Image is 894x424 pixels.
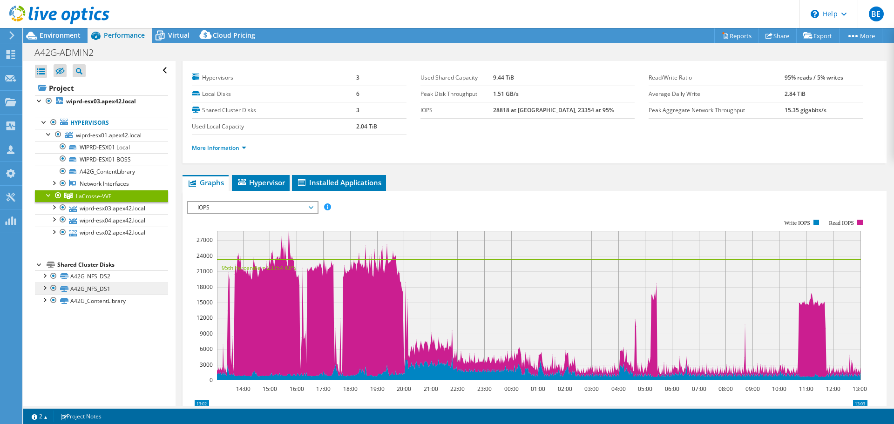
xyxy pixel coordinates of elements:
text: Read IOPS [829,220,854,226]
label: Peak Aggregate Network Throughput [649,106,784,115]
a: wiprd-esx01.apex42.local [35,129,168,141]
text: 00:00 [504,385,519,393]
a: More Information [192,144,246,152]
text: 12000 [196,314,213,322]
text: 10:00 [772,385,786,393]
text: 17:00 [316,385,331,393]
a: A42G_NFS_DS1 [35,283,168,295]
a: LaCrosse-VVF [35,190,168,202]
a: wiprd-esx02.apex42.local [35,227,168,239]
svg: \n [811,10,819,18]
a: WIPRD-ESX01 Local [35,141,168,153]
label: Shared Cluster Disks [192,106,356,115]
label: Local Disks [192,89,356,99]
text: 9000 [200,330,213,337]
text: 06:00 [665,385,679,393]
text: 21000 [196,267,213,275]
a: WIPRD-ESX01 BOSS [35,153,168,165]
a: A42G_ContentLibrary [35,295,168,307]
text: 3000 [200,361,213,369]
text: 15:00 [263,385,277,393]
text: 95th Percentile = 23354 IOPS [222,264,297,272]
b: 3 [356,74,359,81]
b: wiprd-esx03.apex42.local [66,97,136,105]
a: wiprd-esx03.apex42.local [35,202,168,214]
a: Export [796,28,840,43]
label: Used Shared Capacity [420,73,493,82]
text: 27000 [196,236,213,244]
b: 95% reads / 5% writes [785,74,843,81]
b: 6 [356,90,359,98]
span: Environment [40,31,81,40]
b: 15.35 gigabits/s [785,106,826,114]
label: IOPS [420,106,493,115]
label: Hypervisors [192,73,356,82]
text: 02:00 [558,385,572,393]
text: 05:00 [638,385,652,393]
span: Hypervisor [237,178,285,187]
a: Project Notes [54,411,108,422]
div: Shared Cluster Disks [57,259,168,270]
a: 2 [25,411,54,422]
label: Average Daily Write [649,89,784,99]
span: Virtual [168,31,190,40]
text: 15000 [196,298,213,306]
text: 09:00 [745,385,760,393]
a: Network Interfaces [35,178,168,190]
b: 3 [356,106,359,114]
span: Performance [104,31,145,40]
a: A42G_NFS_DS2 [35,270,168,283]
span: Graphs [187,178,224,187]
text: 18:00 [343,385,358,393]
a: Share [759,28,797,43]
b: 1.51 GB/s [493,90,519,98]
text: 0 [210,376,213,384]
a: More [839,28,882,43]
span: BE [869,7,884,21]
text: 19:00 [370,385,385,393]
text: 24000 [196,252,213,260]
span: IOPS [193,202,312,213]
text: 21:00 [424,385,438,393]
text: 6000 [200,345,213,353]
text: 23:00 [477,385,492,393]
text: 20:00 [397,385,411,393]
a: Project [35,81,168,95]
span: wiprd-esx01.apex42.local [76,131,142,139]
text: 22:00 [450,385,465,393]
b: 2.04 TiB [356,122,377,130]
b: 9.44 TiB [493,74,514,81]
a: wiprd-esx03.apex42.local [35,95,168,108]
text: 03:00 [584,385,599,393]
text: 12:00 [826,385,840,393]
text: 01:00 [531,385,545,393]
h1: A42G-ADMIN2 [30,47,108,58]
text: 07:00 [692,385,706,393]
text: 13:00 [853,385,867,393]
text: 18000 [196,283,213,291]
text: 08:00 [718,385,733,393]
text: 11:00 [799,385,813,393]
label: Read/Write Ratio [649,73,784,82]
span: Installed Applications [297,178,381,187]
a: Reports [714,28,759,43]
a: Hypervisors [35,117,168,129]
span: Cloud Pricing [213,31,255,40]
b: 2.84 TiB [785,90,806,98]
text: 14:00 [236,385,251,393]
text: 04:00 [611,385,626,393]
b: 28818 at [GEOGRAPHIC_DATA], 23354 at 95% [493,106,614,114]
a: A42G_ContentLibrary [35,166,168,178]
text: 16:00 [290,385,304,393]
label: Used Local Capacity [192,122,356,131]
label: Peak Disk Throughput [420,89,493,99]
a: wiprd-esx04.apex42.local [35,214,168,226]
text: Write IOPS [784,220,810,226]
span: LaCrosse-VVF [76,192,111,200]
